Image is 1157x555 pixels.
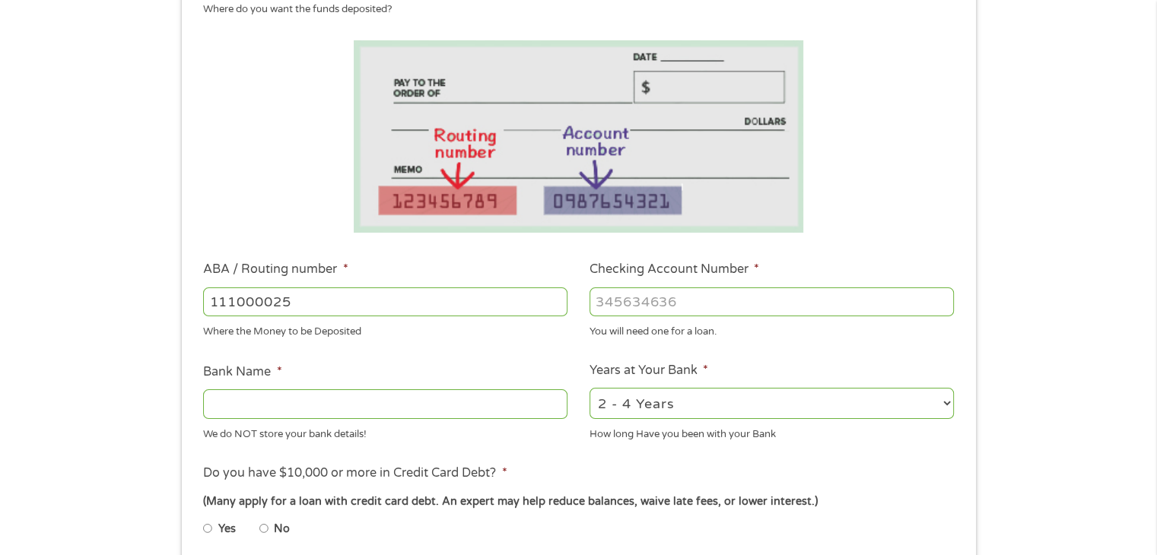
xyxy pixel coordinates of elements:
label: Bank Name [203,364,281,380]
label: Yes [218,521,236,538]
label: ABA / Routing number [203,262,348,277]
input: 345634636 [590,287,954,316]
div: We do NOT store your bank details! [203,421,567,442]
div: Where do you want the funds deposited? [203,2,942,17]
label: Checking Account Number [590,262,759,277]
div: You will need one for a loan. [590,319,954,340]
label: Years at Your Bank [590,363,708,379]
label: Do you have $10,000 or more in Credit Card Debt? [203,465,507,481]
div: How long Have you been with your Bank [590,421,954,442]
div: (Many apply for a loan with credit card debt. An expert may help reduce balances, waive late fees... [203,493,953,510]
div: Where the Money to be Deposited [203,319,567,340]
label: No [274,521,290,538]
input: 263177916 [203,287,567,316]
img: Routing number location [354,40,804,233]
